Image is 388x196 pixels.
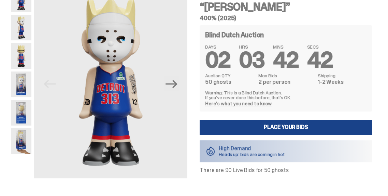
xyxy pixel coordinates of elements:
[318,79,367,85] dd: 1-2 Weeks
[205,79,254,85] dd: 50 ghosts
[205,90,367,100] p: Warning: This is a Blind Dutch Auction. If you’ve never done this before, that’s OK.
[219,152,285,157] p: Heads up: bids are coming in hot
[164,76,179,91] button: Next
[258,73,314,78] dt: Max Bids
[318,73,367,78] dt: Shipping
[239,44,265,49] span: HRS
[205,46,231,74] span: 02
[205,31,264,38] h4: Blind Dutch Auction
[200,15,372,21] h5: 400% (2025)
[273,46,299,74] span: 42
[200,168,372,173] p: There are 90 Live Bids for 50 ghosts.
[239,46,265,74] span: 03
[200,120,372,135] a: Place your Bids
[11,71,31,97] img: Eminem_NBA_400_12.png
[258,79,314,85] dd: 2 per person
[200,1,372,12] h3: “[PERSON_NAME]”
[219,146,285,151] p: High Demand
[205,101,272,107] a: Here's what you need to know
[205,44,231,49] span: DAYS
[11,15,31,40] img: Copy%20of%20Eminem_NBA_400_3.png
[11,100,31,126] img: Eminem_NBA_400_13.png
[11,43,31,69] img: Copy%20of%20Eminem_NBA_400_6.png
[205,73,254,78] dt: Auction QTY
[307,44,333,49] span: SECS
[273,44,299,49] span: MINS
[11,128,31,154] img: eminem%20scale.png
[307,46,333,74] span: 42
